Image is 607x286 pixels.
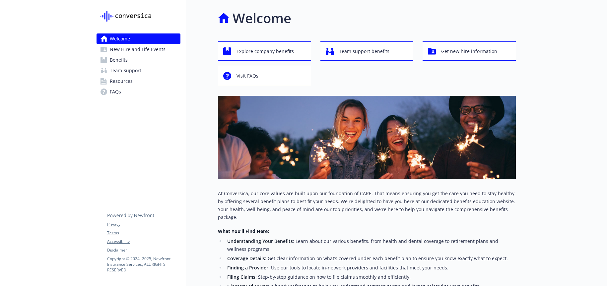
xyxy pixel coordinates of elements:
img: overview page banner [218,96,516,179]
span: Team support benefits [339,45,389,58]
li: : Step-by-step guidance on how to file claims smoothly and efficiently. [225,273,516,281]
span: Benefits [110,55,128,65]
a: Accessibility [107,239,180,245]
span: Resources [110,76,133,86]
button: Explore company benefits [218,41,311,61]
span: New Hire and Life Events [110,44,166,55]
span: Welcome [110,33,130,44]
button: Visit FAQs [218,66,311,85]
a: Terms [107,230,180,236]
li: : Use our tools to locate in-network providers and facilities that meet your needs. [225,264,516,272]
button: Team support benefits [320,41,414,61]
a: Privacy [107,221,180,227]
strong: Coverage Details [227,255,265,261]
span: Get new hire information [441,45,497,58]
li: : Learn about our various benefits, from health and dental coverage to retirement plans and welln... [225,237,516,253]
a: Benefits [97,55,180,65]
strong: Filing Claims [227,274,255,280]
p: At Conversica, our core values are built upon our foundation of CARE. That means ensuring you get... [218,190,516,221]
a: FAQs [97,86,180,97]
h1: Welcome [233,8,291,28]
span: Team Support [110,65,141,76]
span: FAQs [110,86,121,97]
li: : Get clear information on what’s covered under each benefit plan to ensure you know exactly what... [225,255,516,262]
a: New Hire and Life Events [97,44,180,55]
a: Disclaimer [107,247,180,253]
a: Team Support [97,65,180,76]
p: Copyright © 2024 - 2025 , Newfront Insurance Services, ALL RIGHTS RESERVED [107,256,180,273]
a: Welcome [97,33,180,44]
strong: What You’ll Find Here: [218,228,269,234]
a: Resources [97,76,180,86]
span: Explore company benefits [236,45,294,58]
strong: Understanding Your Benefits [227,238,293,244]
span: Visit FAQs [236,70,258,82]
strong: Finding a Provider [227,264,268,271]
button: Get new hire information [423,41,516,61]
